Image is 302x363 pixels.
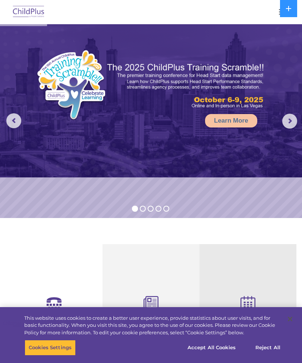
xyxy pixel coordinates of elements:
[11,3,46,21] img: ChildPlus by Procare Solutions
[245,340,291,356] button: Reject All
[25,340,76,356] button: Cookies Settings
[183,340,240,356] button: Accept All Cookies
[24,315,281,337] div: This website uses cookies to create a better user experience, provide statistics about user visit...
[282,311,298,327] button: Close
[205,114,257,127] a: Learn More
